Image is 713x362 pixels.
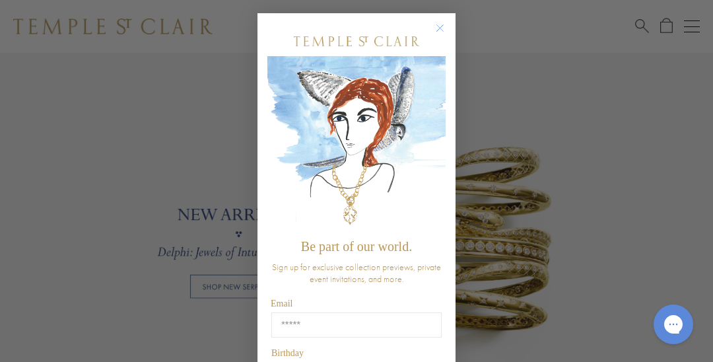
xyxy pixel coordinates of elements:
[294,36,419,46] img: Temple St. Clair
[301,239,412,254] span: Be part of our world.
[271,299,292,308] span: Email
[647,300,700,349] iframe: Gorgias live chat messenger
[271,312,442,338] input: Email
[267,56,446,233] img: c4a9eb12-d91a-4d4a-8ee0-386386f4f338.jpeg
[272,261,441,285] span: Sign up for exclusive collection previews, private event invitations, and more.
[271,348,304,358] span: Birthday
[438,26,455,43] button: Close dialog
